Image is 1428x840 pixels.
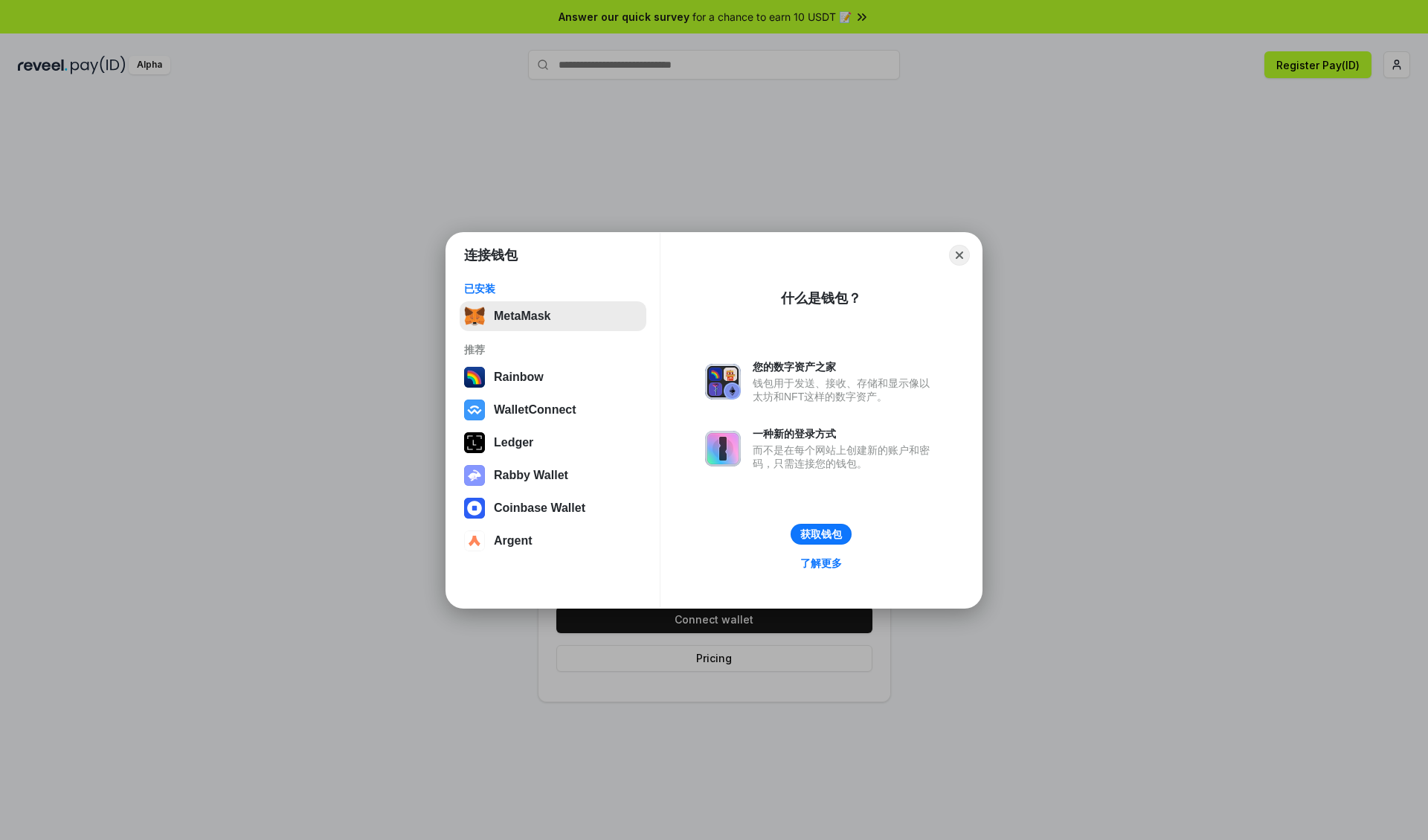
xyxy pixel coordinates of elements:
[494,501,585,515] div: Coinbase Wallet
[464,465,485,486] img: svg+xml,%3Csvg%20xmlns%3D%22http%3A%2F%2Fwww.w3.org%2F2000%2Fsvg%22%20fill%3D%22none%22%20viewBox...
[494,403,576,417] div: WalletConnect
[494,436,533,449] div: Ledger
[464,530,485,551] img: svg+xml,%3Csvg%20width%3D%2228%22%20height%3D%2228%22%20viewBox%3D%220%200%2028%2028%22%20fill%3D...
[464,432,485,453] img: svg+xml,%3Csvg%20xmlns%3D%22http%3A%2F%2Fwww.w3.org%2F2000%2Fsvg%22%20width%3D%2228%22%20height%3...
[494,371,544,384] div: Rainbow
[949,245,970,266] button: Close
[464,282,642,295] div: 已安装
[494,469,568,482] div: Rabby Wallet
[464,246,518,264] h1: 连接钱包
[464,400,485,420] img: svg+xml,%3Csvg%20width%3D%2228%22%20height%3D%2228%22%20viewBox%3D%220%200%2028%2028%22%20fill%3D...
[464,498,485,519] img: svg+xml,%3Csvg%20width%3D%2228%22%20height%3D%2228%22%20viewBox%3D%220%200%2028%2028%22%20fill%3D...
[753,376,937,403] div: 钱包用于发送、接收、存储和显示像以太坊和NFT这样的数字资产。
[753,443,937,470] div: 而不是在每个网站上创建新的账户和密码，只需连接您的钱包。
[800,557,842,570] div: 了解更多
[800,528,842,541] div: 获取钱包
[460,362,646,392] button: Rainbow
[705,431,741,467] img: svg+xml,%3Csvg%20xmlns%3D%22http%3A%2F%2Fwww.w3.org%2F2000%2Fsvg%22%20fill%3D%22none%22%20viewBox...
[791,524,852,545] button: 获取钱包
[464,306,485,327] img: svg+xml,%3Csvg%20fill%3D%22none%22%20height%3D%2233%22%20viewBox%3D%220%200%2035%2033%22%20width%...
[705,364,741,400] img: svg+xml,%3Csvg%20xmlns%3D%22http%3A%2F%2Fwww.w3.org%2F2000%2Fsvg%22%20fill%3D%22none%22%20viewBox...
[460,428,646,458] button: Ledger
[494,534,533,548] div: Argent
[464,367,485,388] img: svg+xml,%3Csvg%20width%3D%22120%22%20height%3D%22120%22%20viewBox%3D%220%200%20120%20120%22%20fil...
[781,289,861,307] div: 什么是钱包？
[460,301,646,331] button: MetaMask
[460,526,646,556] button: Argent
[460,461,646,490] button: Rabby Wallet
[753,360,937,373] div: 您的数字资产之家
[460,493,646,523] button: Coinbase Wallet
[494,310,550,323] div: MetaMask
[791,554,851,573] a: 了解更多
[464,343,642,356] div: 推荐
[753,427,937,440] div: 一种新的登录方式
[460,395,646,425] button: WalletConnect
